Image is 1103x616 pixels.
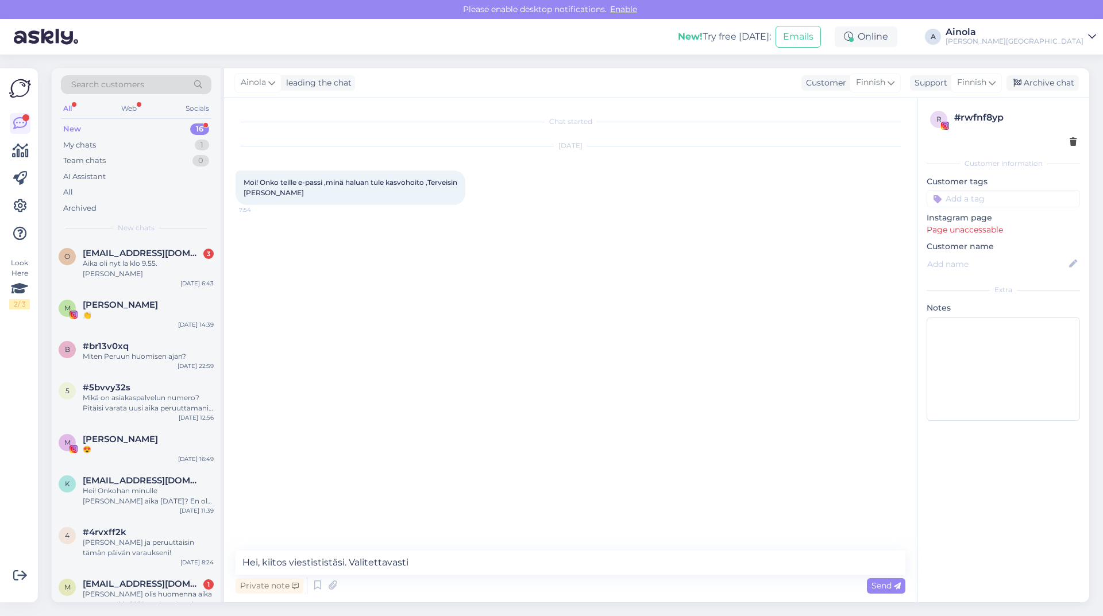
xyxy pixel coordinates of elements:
div: [DATE] 6:43 [180,279,214,288]
div: Online [835,26,897,47]
span: o [64,252,70,261]
div: AI Assistant [63,171,106,183]
div: [PERSON_NAME] ja peruuttaisin tämän päivän varaukseni! [83,537,214,558]
div: Ainola [946,28,1083,37]
div: [DATE] 16:49 [178,455,214,463]
div: 😍 [83,444,214,455]
span: #5bvvy32s [83,382,130,393]
div: Mikä on asiakaspalvelun numero? Pitäisi varata uusi aika peruuttamani tilalle. [83,393,214,413]
input: Add name [927,258,1067,270]
span: 5 [65,386,70,395]
div: [DATE] 12:56 [179,413,214,422]
div: Support [910,77,947,89]
span: New chats [118,223,155,233]
div: Look Here [9,258,30,309]
div: [PERSON_NAME][GEOGRAPHIC_DATA] [946,37,1083,46]
b: New! [678,31,703,42]
div: 👏 [83,310,214,320]
div: Try free [DATE]: [678,30,771,44]
span: 4 [65,531,70,540]
span: Marketta Salonen [83,434,158,444]
div: All [61,101,74,116]
div: 2 / 3 [9,299,30,309]
div: Team chats [63,155,106,166]
div: leading the chat [281,77,352,89]
span: m [64,583,71,591]
div: Private note [236,578,303,594]
span: Search customers [71,79,144,91]
p: Customer name [927,241,1080,253]
span: M [64,304,71,312]
span: #4rvxff2k [83,527,126,537]
div: 0 [192,155,209,166]
span: mariannikalappalainen@gmail.com [83,579,202,589]
div: # rwfnf8yp [954,111,1077,125]
div: [DATE] [236,141,905,151]
span: Finnish [957,76,986,89]
div: All [63,187,73,198]
div: A [925,29,941,45]
span: M [64,438,71,447]
div: [DATE] 8:24 [180,558,214,567]
p: Instagram page [927,212,1080,224]
span: Ainola [241,76,266,89]
p: Page unaccessable [927,224,1080,236]
button: Emails [776,26,821,48]
div: Aika oli nyt la klo 9.55. [PERSON_NAME] [83,258,214,279]
div: Customer information [927,158,1080,169]
span: Enable [607,4,641,14]
div: [DATE] 22:59 [178,362,214,370]
div: Extra [927,285,1080,295]
div: Customer [801,77,846,89]
span: Moi! Onko teille e-passi ,minä haluan tule kasvohoito ,Terveisin [PERSON_NAME] [244,178,459,197]
div: 1 [203,579,214,590]
div: New [63,123,81,135]
div: Archived [63,203,97,214]
input: Add a tag [927,190,1080,207]
p: Notes [927,302,1080,314]
a: Ainola[PERSON_NAME][GEOGRAPHIC_DATA] [946,28,1096,46]
span: kristiina.nieminen@elisanet.fi [83,475,202,486]
img: Askly Logo [9,78,31,99]
span: Send [871,580,901,591]
span: k [65,479,70,488]
div: 16 [190,123,209,135]
div: Web [119,101,139,116]
div: [DATE] 11:39 [180,506,214,515]
div: Hei! Onkohan minulle [PERSON_NAME] aika [DATE]? En ole saanyt tästä kännykkääni ilmoitusta (joka ... [83,486,214,506]
div: Chat started [236,117,905,127]
p: Customer tags [927,176,1080,188]
span: outi.suvela@gmail.com [83,248,202,258]
div: [PERSON_NAME] olis huomenna aika varattuna klo 16.10 muistaakseni mutta olen tullut kipeäksi enkä... [83,589,214,610]
span: r [936,115,942,123]
div: Archive chat [1006,75,1079,91]
div: Socials [183,101,211,116]
div: [DATE] 14:39 [178,320,214,329]
span: Finnish [856,76,885,89]
div: 3 [203,249,214,259]
span: 7:54 [239,206,282,214]
span: Maija Sulku [83,300,158,310]
span: #br13v0xq [83,341,129,351]
div: Miten Peruun huomisen ajan? [83,351,214,362]
div: My chats [63,140,96,151]
div: 1 [195,140,209,151]
textarea: Hei, kiitos viestististäsi. Valitettavasti [236,551,905,575]
span: b [65,345,70,354]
